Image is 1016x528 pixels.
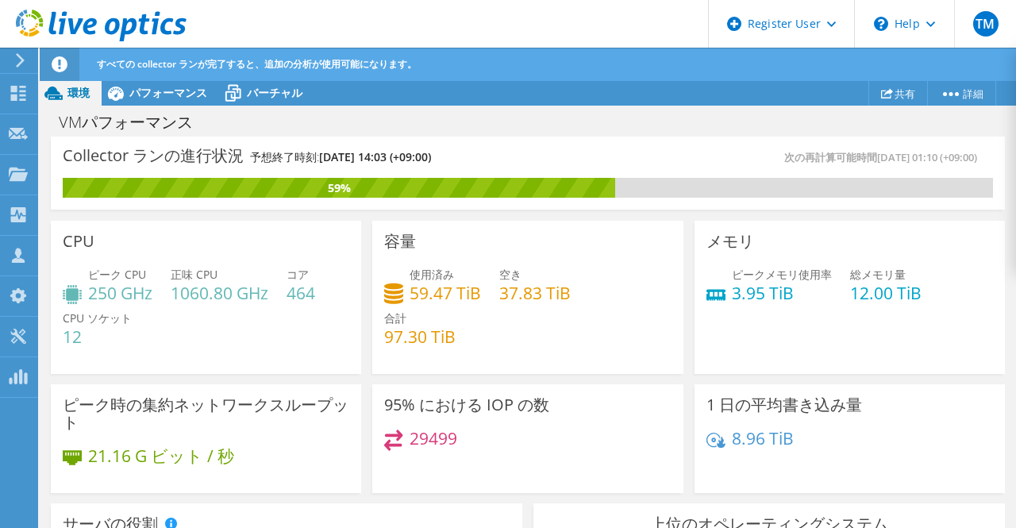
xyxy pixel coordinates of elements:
h3: メモリ [706,233,754,250]
a: 詳細 [927,81,996,106]
span: 空き [499,267,521,282]
span: 使用済み [410,267,454,282]
h4: 12 [63,328,132,345]
h1: VMパフォーマンス [52,114,217,131]
h4: 37.83 TiB [499,284,571,302]
div: 59% [63,179,615,197]
span: ピークメモリ使用率 [732,267,832,282]
h4: 59.47 TiB [410,284,481,302]
h4: 8.96 TiB [732,430,794,447]
span: すべての collector ランが完了すると、追加の分析が使用可能になります。 [97,57,417,71]
span: バーチャル [247,85,302,100]
h4: 97.30 TiB [384,328,456,345]
h3: 95% における IOP の数 [384,396,549,414]
span: [DATE] 01:10 (+09:00) [877,150,977,164]
span: ピーク CPU [88,267,146,282]
span: コア [287,267,309,282]
span: 合計 [384,310,406,326]
h4: 1060.80 GHz [171,284,268,302]
span: [DATE] 14:03 (+09:00) [319,149,431,164]
span: パフォーマンス [129,85,207,100]
h3: CPU [63,233,94,250]
h3: 1 日の平均書き込み量 [706,396,862,414]
span: 次の再計算可能時間 [784,150,985,164]
h3: 容量 [384,233,416,250]
span: 総メモリ量 [850,267,906,282]
h4: 29499 [410,430,457,447]
h3: ピーク時の集約ネットワークスループット [63,396,349,431]
h4: 21.16 G ビット / 秒 [88,447,234,464]
span: TM [973,11,999,37]
h4: 12.00 TiB [850,284,922,302]
svg: \n [874,17,888,31]
span: CPU ソケット [63,310,132,326]
a: 共有 [868,81,928,106]
h4: 250 GHz [88,284,152,302]
span: 正味 CPU [171,267,217,282]
h4: 464 [287,284,315,302]
h4: 3.95 TiB [732,284,832,302]
span: 環境 [67,85,90,100]
h4: 予想終了時刻: [250,148,431,166]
